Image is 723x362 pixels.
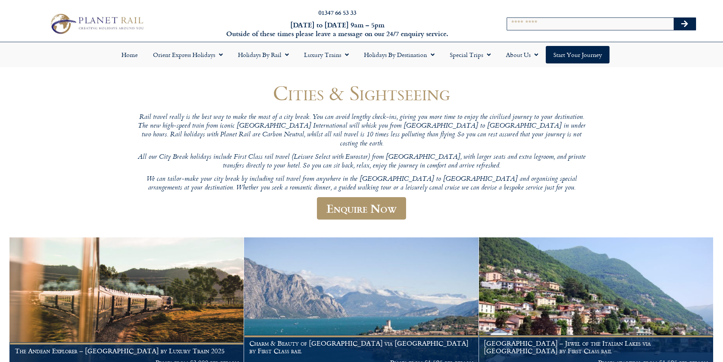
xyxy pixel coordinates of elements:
h1: [GEOGRAPHIC_DATA] – Jewel of the Italian Lakes via [GEOGRAPHIC_DATA] by First Class rail [484,340,708,354]
a: Holidays by Destination [356,46,442,63]
a: Enquire Now [317,197,406,220]
a: Start your Journey [546,46,610,63]
h1: The Andean Explorer – [GEOGRAPHIC_DATA] by Luxury Train 2025 [15,347,239,355]
a: About Us [498,46,546,63]
button: Search [674,18,696,30]
a: Home [114,46,145,63]
a: Luxury Trains [296,46,356,63]
h1: Cities & Sightseeing [134,82,589,104]
nav: Menu [4,46,719,63]
a: Orient Express Holidays [145,46,230,63]
h6: [DATE] to [DATE] 9am – 5pm Outside of these times please leave a message on our 24/7 enquiry serv... [195,21,480,38]
p: We can tailor-make your city break by including rail travel from anywhere in the [GEOGRAPHIC_DATA... [134,175,589,193]
a: Special Trips [442,46,498,63]
h1: Charm & Beauty of [GEOGRAPHIC_DATA] via [GEOGRAPHIC_DATA] by First Class rail [249,340,473,354]
a: 01347 66 53 33 [318,8,356,17]
p: Rail travel really is the best way to make the most of a city break. You can avoid lengthy check-... [134,113,589,149]
img: Planet Rail Train Holidays Logo [47,11,146,36]
p: All our City Break holidays include First Class rail travel (Leisure Select with Eurostar) from [... [134,153,589,171]
a: Holidays by Rail [230,46,296,63]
